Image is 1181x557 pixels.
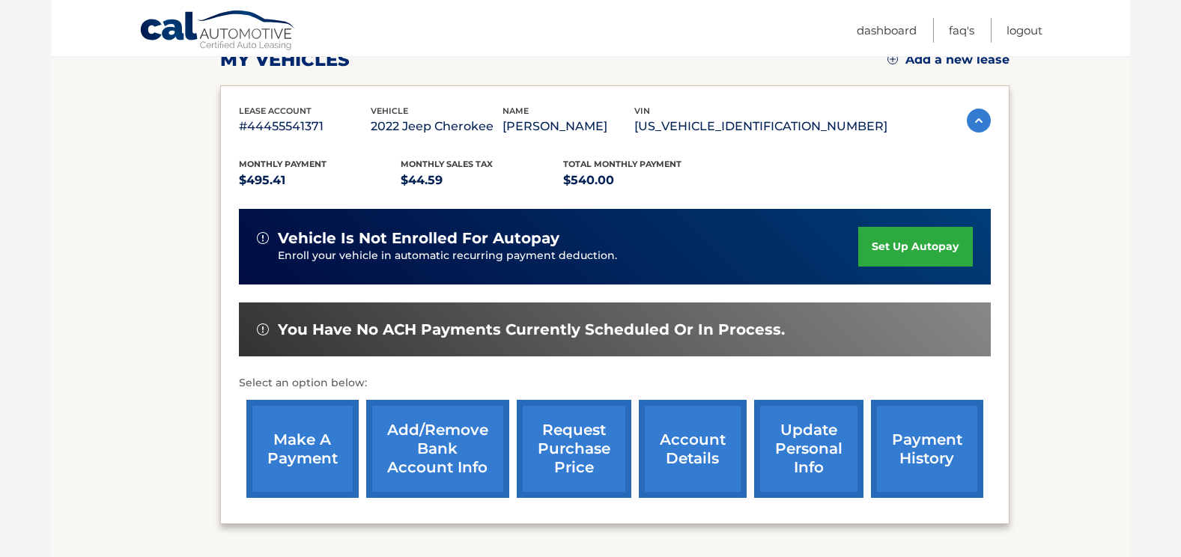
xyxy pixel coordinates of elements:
p: $44.59 [401,170,563,191]
a: FAQ's [949,18,974,43]
span: lease account [239,106,312,116]
p: 2022 Jeep Cherokee [371,116,503,137]
span: Total Monthly Payment [563,159,681,169]
a: update personal info [754,400,863,498]
a: request purchase price [517,400,631,498]
span: You have no ACH payments currently scheduled or in process. [278,320,785,339]
p: $495.41 [239,170,401,191]
span: vehicle [371,106,408,116]
img: add.svg [887,54,898,64]
p: Select an option below: [239,374,991,392]
img: alert-white.svg [257,323,269,335]
p: [PERSON_NAME] [503,116,634,137]
span: vehicle is not enrolled for autopay [278,229,559,248]
span: name [503,106,529,116]
p: $540.00 [563,170,726,191]
a: Dashboard [857,18,917,43]
span: Monthly Payment [239,159,327,169]
a: Add a new lease [887,52,1010,67]
p: #44455541371 [239,116,371,137]
span: Monthly sales Tax [401,159,493,169]
a: Cal Automotive [139,10,297,53]
p: Enroll your vehicle in automatic recurring payment deduction. [278,248,859,264]
a: account details [639,400,747,498]
a: make a payment [246,400,359,498]
img: accordion-active.svg [967,109,991,133]
p: [US_VEHICLE_IDENTIFICATION_NUMBER] [634,116,887,137]
a: payment history [871,400,983,498]
img: alert-white.svg [257,232,269,244]
h2: my vehicles [220,49,350,71]
a: set up autopay [858,227,972,267]
a: Logout [1007,18,1042,43]
a: Add/Remove bank account info [366,400,509,498]
span: vin [634,106,650,116]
